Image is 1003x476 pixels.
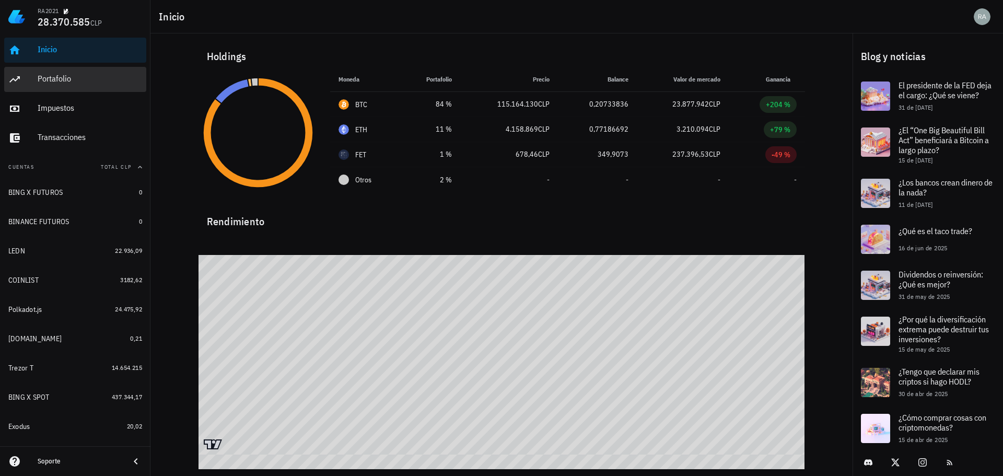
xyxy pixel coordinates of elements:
[709,99,720,109] span: CLP
[899,269,983,289] span: Dividendos o reinversión: ¿Qué es mejor?
[709,149,720,159] span: CLP
[409,124,452,135] div: 11 %
[355,149,367,160] div: FET
[38,15,90,29] span: 28.370.585
[4,238,146,263] a: LEDN 22.936,09
[853,40,1003,73] div: Blog y noticias
[899,436,948,444] span: 15 de abr de 2025
[974,8,990,25] div: avatar
[899,244,948,252] span: 16 de jun de 2025
[159,8,189,25] h1: Inicio
[409,99,452,110] div: 84 %
[139,188,142,196] span: 0
[516,149,538,159] span: 678,46
[506,124,538,134] span: 4.158.869
[853,73,1003,119] a: El presidente de la FED deja el cargo: ¿Qué se viene? 31 de [DATE]
[339,149,349,160] div: FET-icon
[199,205,805,230] div: Rendimiento
[538,99,550,109] span: CLP
[899,125,989,155] span: ¿El “One Big Beautiful Bill Act” beneficiará a Bitcoin a largo plazo?
[330,67,401,92] th: Moneda
[8,364,33,373] div: Trezor T
[718,175,720,184] span: -
[4,209,146,234] a: BINANCE FUTUROS 0
[899,201,933,208] span: 11 de [DATE]
[899,412,986,433] span: ¿Cómo comprar cosas con criptomonedas?
[626,175,628,184] span: -
[8,188,63,197] div: BING X FUTUROS
[130,334,142,342] span: 0,21
[38,132,142,142] div: Transacciones
[547,175,550,184] span: -
[339,99,349,110] div: BTC-icon
[899,390,948,398] span: 30 de abr de 2025
[853,119,1003,170] a: ¿El “One Big Beautiful Bill Act” beneficiará a Bitcoin a largo plazo? 15 de [DATE]
[409,175,452,185] div: 2 %
[112,393,142,401] span: 437.344,17
[8,393,50,402] div: BING X SPOT
[38,74,142,84] div: Portafolio
[538,149,550,159] span: CLP
[8,276,39,285] div: COINLIST
[112,364,142,371] span: 14.654.215
[4,96,146,121] a: Impuestos
[8,334,62,343] div: [DOMAIN_NAME]
[794,175,797,184] span: -
[899,345,950,353] span: 15 de may de 2025
[853,308,1003,359] a: ¿Por qué la diversificación extrema puede destruir tus inversiones? 15 de may de 2025
[899,156,933,164] span: 15 de [DATE]
[199,40,805,73] div: Holdings
[4,268,146,293] a: COINLIST 3182,62
[853,170,1003,216] a: ¿Los bancos crean dinero de la nada? 11 de [DATE]
[538,124,550,134] span: CLP
[4,385,146,410] a: BING X SPOT 437.344,17
[38,457,121,466] div: Soporte
[899,177,993,198] span: ¿Los bancos crean dinero de la nada?
[899,226,972,236] span: ¿Qué es el taco trade?
[637,67,729,92] th: Valor de mercado
[355,99,368,110] div: BTC
[355,175,371,185] span: Otros
[4,414,146,439] a: Exodus 20,02
[497,99,538,109] span: 115.164.130
[853,216,1003,262] a: ¿Qué es el taco trade? 16 de jun de 2025
[558,67,637,92] th: Balance
[677,124,709,134] span: 3.210.094
[8,305,42,314] div: Polkadot.js
[853,405,1003,451] a: ¿Cómo comprar cosas con criptomonedas? 15 de abr de 2025
[566,149,629,160] div: 349,9073
[566,124,629,135] div: 0,77186692
[8,217,69,226] div: BINANCE FUTUROS
[38,7,59,15] div: RA2021
[120,276,142,284] span: 3182,62
[4,297,146,322] a: Polkadot.js 24.475,92
[204,439,222,449] a: Charting by TradingView
[853,359,1003,405] a: ¿Tengo que declarar mis criptos si hago HODL? 30 de abr de 2025
[672,99,709,109] span: 23.877.942
[115,247,142,254] span: 22.936,09
[38,103,142,113] div: Impuestos
[770,124,790,135] div: +79 %
[101,164,132,170] span: Total CLP
[8,8,25,25] img: LedgiFi
[4,326,146,351] a: [DOMAIN_NAME] 0,21
[772,149,790,160] div: -49 %
[8,422,30,431] div: Exodus
[38,44,142,54] div: Inicio
[899,103,933,111] span: 31 de [DATE]
[4,155,146,180] button: CuentasTotal CLP
[709,124,720,134] span: CLP
[127,422,142,430] span: 20,02
[766,75,797,83] span: Ganancia
[4,355,146,380] a: Trezor T 14.654.215
[766,99,790,110] div: +204 %
[899,80,992,100] span: El presidente de la FED deja el cargo: ¿Qué se viene?
[4,67,146,92] a: Portafolio
[899,314,989,344] span: ¿Por qué la diversificación extrema puede destruir tus inversiones?
[8,247,25,256] div: LEDN
[115,305,142,313] span: 24.475,92
[4,180,146,205] a: BING X FUTUROS 0
[90,18,102,28] span: CLP
[139,217,142,225] span: 0
[4,125,146,150] a: Transacciones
